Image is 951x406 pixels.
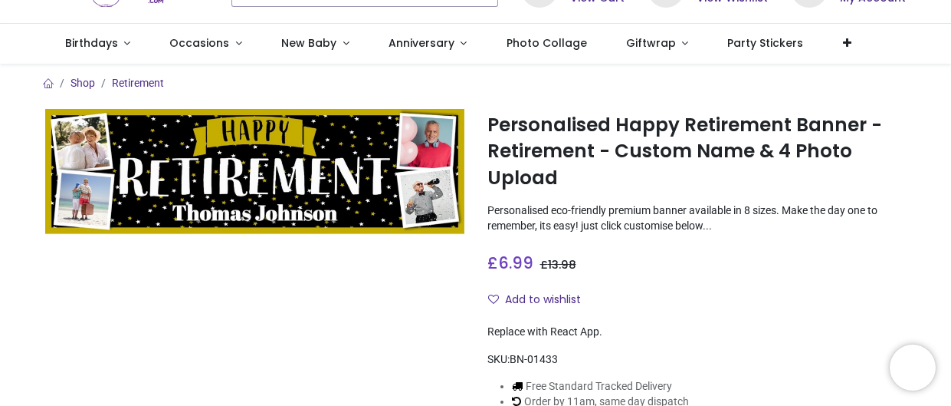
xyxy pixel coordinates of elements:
div: Replace with React App. [487,325,907,340]
span: New Baby [281,35,336,51]
span: £ [540,257,576,272]
i: Add to wishlist [488,294,499,305]
span: £ [487,252,533,274]
iframe: Brevo live chat [890,345,936,391]
a: Shop [71,77,95,89]
span: Occasions [169,35,229,51]
span: Party Stickers [727,35,803,51]
button: Add to wishlistAdd to wishlist [487,287,594,313]
p: Personalised eco-friendly premium banner available in 8 sizes. Make the day one to remember, its ... [487,203,907,233]
a: Birthdays [45,24,150,64]
a: Retirement [112,77,164,89]
span: 6.99 [498,252,533,274]
a: New Baby [261,24,369,64]
span: Anniversary [389,35,454,51]
span: BN-01433 [510,353,558,365]
span: Birthdays [65,35,118,51]
div: SKU: [487,352,907,368]
li: Free Standard Tracked Delivery [512,379,726,394]
span: Photo Collage [507,35,587,51]
span: 13.98 [548,257,576,272]
span: Giftwrap [626,35,676,51]
a: Occasions [150,24,262,64]
img: Personalised Happy Retirement Banner - Retirement - Custom Name & 4 Photo Upload [45,109,464,235]
h1: Personalised Happy Retirement Banner - Retirement - Custom Name & 4 Photo Upload [487,112,907,191]
a: Anniversary [369,24,487,64]
a: Giftwrap [606,24,708,64]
